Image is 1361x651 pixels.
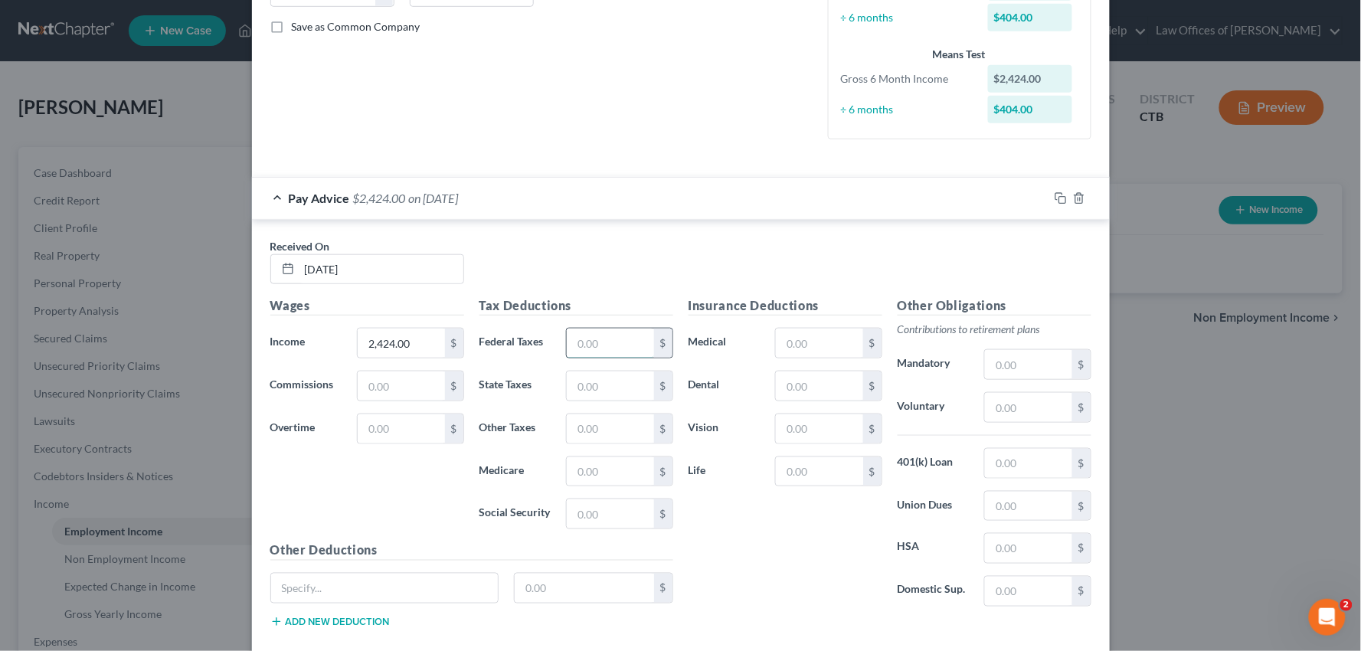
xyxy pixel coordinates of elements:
[654,457,672,486] div: $
[890,349,977,380] label: Mandatory
[985,492,1071,521] input: 0.00
[863,371,882,401] div: $
[270,240,330,253] span: Received On
[863,414,882,443] div: $
[863,457,882,486] div: $
[654,414,672,443] div: $
[890,448,977,479] label: 401(k) Loan
[263,414,350,444] label: Overtime
[654,371,672,401] div: $
[988,96,1072,123] div: $404.00
[985,577,1071,606] input: 0.00
[1340,599,1353,611] span: 2
[898,322,1091,337] p: Contributions to retirement plans
[776,457,862,486] input: 0.00
[292,20,420,33] span: Save as Common Company
[776,371,862,401] input: 0.00
[472,371,559,401] label: State Taxes
[409,191,459,205] span: on [DATE]
[472,414,559,444] label: Other Taxes
[985,350,1071,379] input: 0.00
[515,574,654,603] input: 0.00
[270,541,673,561] h5: Other Deductions
[358,329,444,358] input: 0.00
[299,255,463,284] input: MM/DD/YYYY
[472,328,559,358] label: Federal Taxes
[289,191,350,205] span: Pay Advice
[479,296,673,316] h5: Tax Deductions
[985,393,1071,422] input: 0.00
[567,329,653,358] input: 0.00
[898,296,1091,316] h5: Other Obligations
[567,499,653,528] input: 0.00
[567,414,653,443] input: 0.00
[353,191,406,205] span: $2,424.00
[833,10,981,25] div: ÷ 6 months
[841,47,1078,62] div: Means Test
[445,329,463,358] div: $
[681,414,768,444] label: Vision
[271,574,499,603] input: Specify...
[985,449,1071,478] input: 0.00
[567,371,653,401] input: 0.00
[270,616,390,628] button: Add new deduction
[1072,449,1091,478] div: $
[1072,577,1091,606] div: $
[472,499,559,529] label: Social Security
[985,534,1071,563] input: 0.00
[890,533,977,564] label: HSA
[263,371,350,401] label: Commissions
[776,329,862,358] input: 0.00
[567,457,653,486] input: 0.00
[654,574,672,603] div: $
[445,371,463,401] div: $
[890,491,977,522] label: Union Dues
[1072,350,1091,379] div: $
[270,335,306,348] span: Income
[358,414,444,443] input: 0.00
[270,296,464,316] h5: Wages
[681,328,768,358] label: Medical
[1072,492,1091,521] div: $
[988,4,1072,31] div: $404.00
[654,499,672,528] div: $
[890,576,977,607] label: Domestic Sup.
[890,392,977,423] label: Voluntary
[1072,393,1091,422] div: $
[681,371,768,401] label: Dental
[358,371,444,401] input: 0.00
[776,414,862,443] input: 0.00
[1072,534,1091,563] div: $
[988,65,1072,93] div: $2,424.00
[833,102,981,117] div: ÷ 6 months
[1309,599,1346,636] iframe: Intercom live chat
[472,456,559,487] label: Medicare
[654,329,672,358] div: $
[681,456,768,487] label: Life
[863,329,882,358] div: $
[689,296,882,316] h5: Insurance Deductions
[833,71,981,87] div: Gross 6 Month Income
[445,414,463,443] div: $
